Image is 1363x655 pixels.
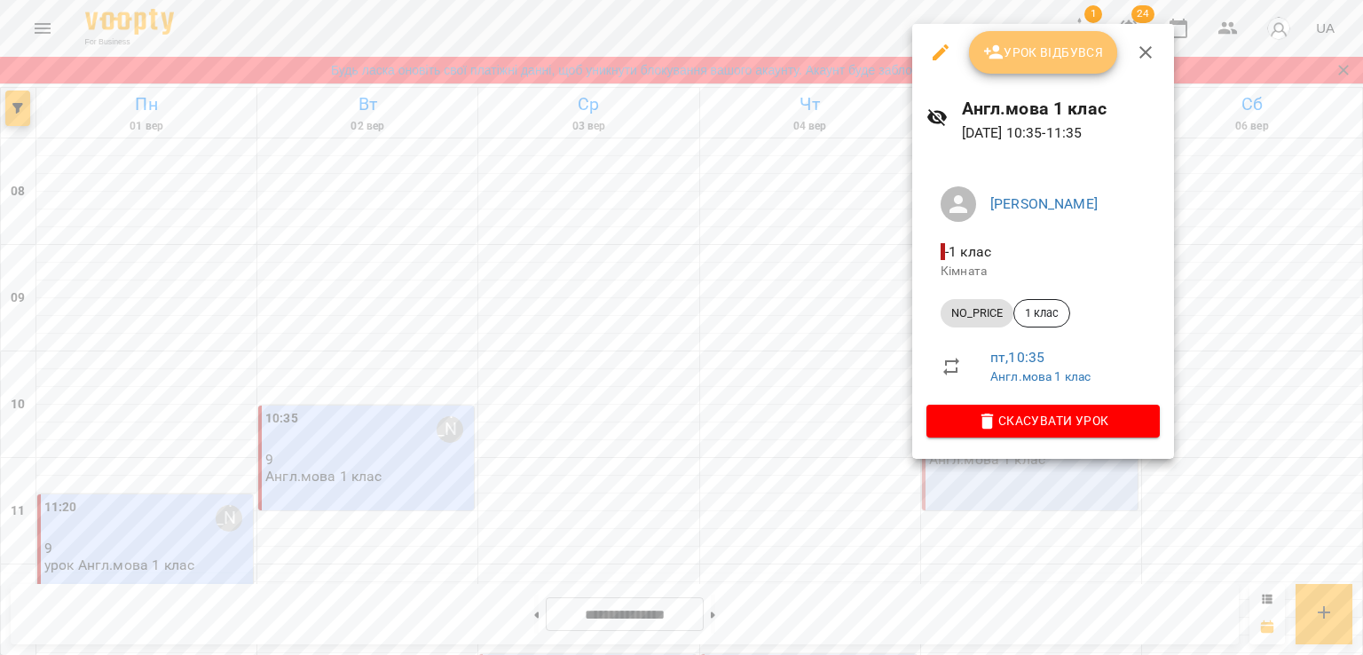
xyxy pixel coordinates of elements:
span: Урок відбувся [983,42,1104,63]
span: 1 клас [1014,305,1069,321]
div: 1 клас [1013,299,1070,327]
button: Скасувати Урок [926,405,1160,437]
a: [PERSON_NAME] [990,195,1098,212]
h6: Англ.мова 1 клас [962,95,1160,122]
a: пт , 10:35 [990,349,1044,366]
span: Скасувати Урок [941,410,1146,431]
button: Урок відбувся [969,31,1118,74]
p: Кімната [941,263,1146,280]
a: Англ.мова 1 клас [990,369,1091,383]
span: NO_PRICE [941,305,1013,321]
p: [DATE] 10:35 - 11:35 [962,122,1160,144]
span: - 1 клас [941,243,995,260]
